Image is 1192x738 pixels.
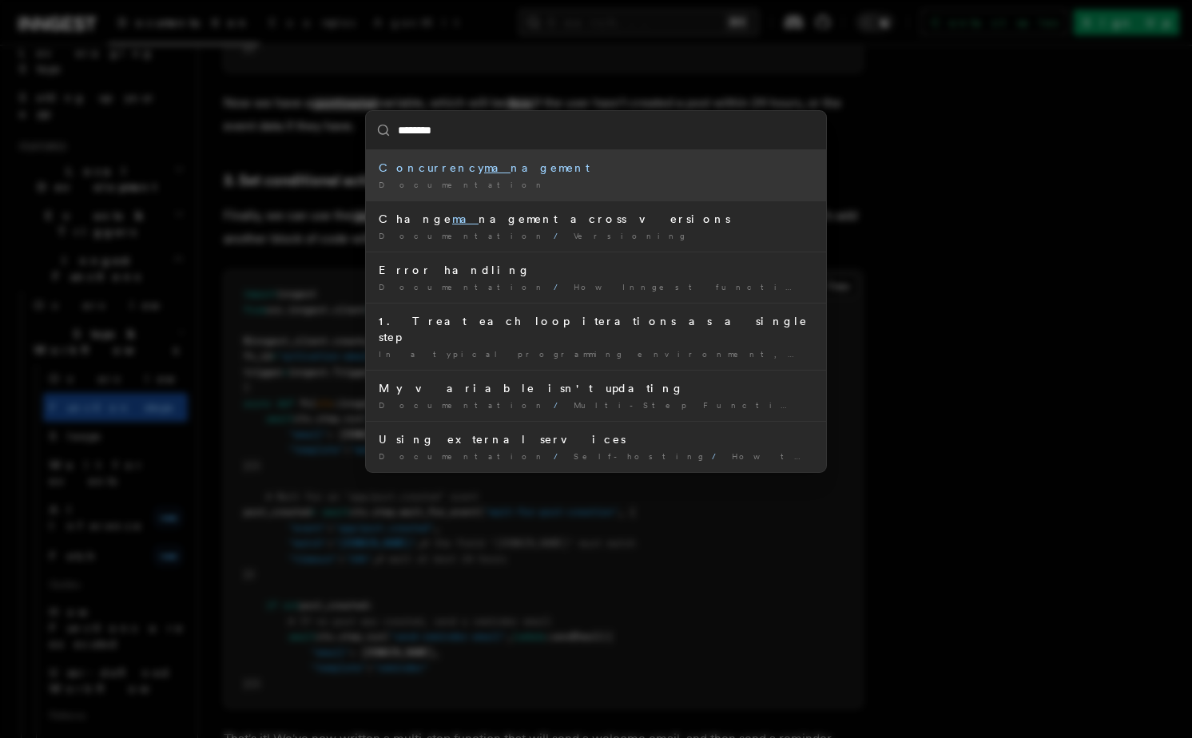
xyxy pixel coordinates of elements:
[379,160,813,176] div: Concurrency nagement
[452,212,479,225] mark: ma
[379,451,547,461] span: Documentation
[379,313,813,345] div: 1. Treat each loop iterations as a single step
[554,400,567,410] span: /
[574,451,705,461] span: Self-hosting
[379,400,547,410] span: Documentation
[379,348,813,360] div: In a typical programming environment, loops intain their across …
[574,231,687,240] span: Versioning
[554,451,567,461] span: /
[379,380,813,396] div: My variable isn't updating
[712,451,725,461] span: /
[379,211,813,227] div: Change nagement across versions
[379,180,547,189] span: Documentation
[732,451,1023,461] span: How to self-host Inngest
[379,262,813,278] div: Error handling
[379,431,813,447] div: Using external services
[554,282,567,292] span: /
[484,161,511,174] mark: ma
[554,231,567,240] span: /
[379,231,547,240] span: Documentation
[379,282,547,292] span: Documentation
[574,400,820,410] span: Multi-Step Functions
